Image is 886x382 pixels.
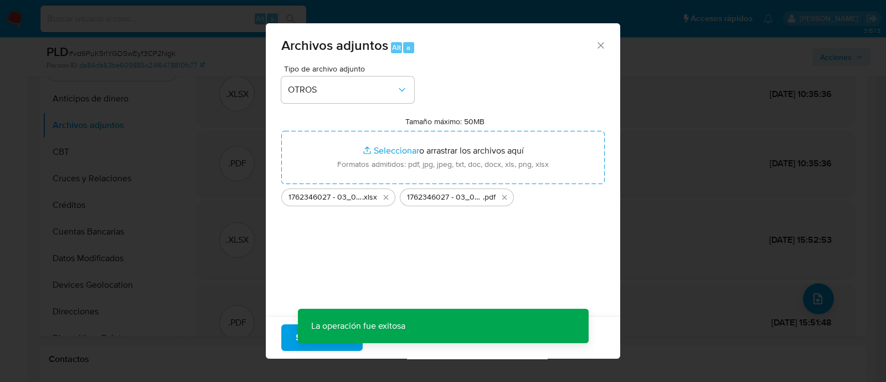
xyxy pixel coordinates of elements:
[595,40,605,50] button: Cerrar
[281,324,363,351] button: Subir archivo
[281,184,605,206] ul: Archivos seleccionados
[405,116,485,126] label: Tamaño máximo: 50MB
[392,42,401,53] span: Alt
[284,65,417,73] span: Tipo de archivo adjunto
[281,77,414,103] button: OTROS
[407,192,483,203] span: 1762346027 - 03_09_2025
[382,325,418,350] span: Cancelar
[289,192,362,203] span: 1762346027 - 03_09_2025
[298,309,419,343] p: La operación fue exitosa
[362,192,377,203] span: .xlsx
[406,42,410,53] span: a
[281,35,388,55] span: Archivos adjuntos
[483,192,496,203] span: .pdf
[498,191,511,204] button: Eliminar 1762346027 - 03_09_2025.pdf
[296,325,348,350] span: Subir archivo
[379,191,393,204] button: Eliminar 1762346027 - 03_09_2025.xlsx
[288,84,396,95] span: OTROS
